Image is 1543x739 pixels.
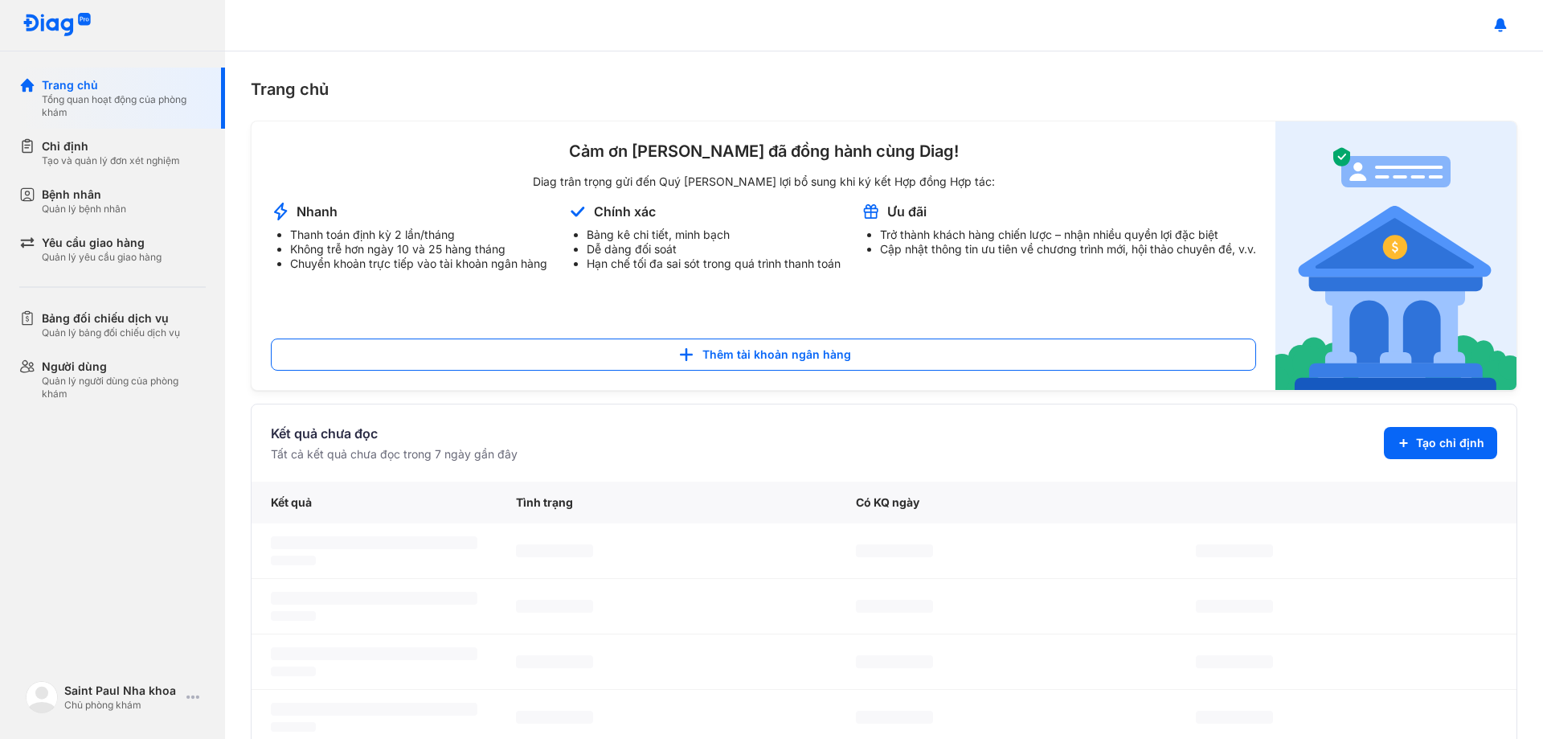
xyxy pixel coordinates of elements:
span: ‌ [271,667,316,676]
span: ‌ [516,655,593,668]
span: ‌ [271,611,316,621]
li: Chuyển khoản trực tiếp vào tài khoản ngân hàng [290,257,547,271]
button: Thêm tài khoản ngân hàng [271,339,1256,371]
li: Không trễ hơn ngày 10 và 25 hàng tháng [290,242,547,257]
div: Chính xác [594,203,656,220]
button: Tạo chỉ định [1384,427,1497,459]
div: Kết quả [252,482,497,523]
li: Trở thành khách hàng chiến lược – nhận nhiều quyền lợi đặc biệt [880,228,1256,242]
li: Bảng kê chi tiết, minh bạch [587,228,841,242]
span: ‌ [271,722,316,732]
span: ‌ [1196,655,1273,668]
li: Hạn chế tối đa sai sót trong quá trình thanh toán [587,257,841,271]
img: account-announcement [1275,121,1516,390]
div: Tạo và quản lý đơn xét nghiệm [42,154,180,167]
div: Yêu cầu giao hàng [42,235,162,251]
div: Nhanh [297,203,338,220]
div: Tình trạng [497,482,837,523]
span: ‌ [516,544,593,557]
img: logo [23,13,92,38]
span: ‌ [271,647,477,660]
div: Ưu đãi [887,203,927,220]
div: Người dùng [42,359,206,375]
li: Dễ dàng đối soát [587,242,841,257]
span: ‌ [856,544,933,557]
div: Trang chủ [251,77,1517,101]
span: ‌ [271,556,316,565]
div: Bệnh nhân [42,187,126,203]
div: Trang chủ [42,77,206,93]
span: ‌ [271,592,477,605]
span: ‌ [516,600,593,613]
div: Quản lý bảng đối chiếu dịch vụ [42,326,180,339]
img: account-announcement [861,202,881,221]
div: Tổng quan hoạt động của phòng khám [42,93,206,119]
img: account-announcement [567,202,587,221]
div: Chủ phòng khám [64,699,180,712]
span: ‌ [1196,600,1273,613]
img: account-announcement [271,202,290,221]
span: ‌ [856,711,933,724]
div: Có KQ ngày [837,482,1177,523]
div: Quản lý yêu cầu giao hàng [42,251,162,264]
li: Thanh toán định kỳ 2 lần/tháng [290,228,547,242]
div: Tất cả kết quả chưa đọc trong 7 ngày gần đây [271,446,518,462]
span: ‌ [856,600,933,613]
span: ‌ [516,711,593,724]
span: ‌ [1196,544,1273,557]
span: ‌ [271,536,477,549]
div: Quản lý bệnh nhân [42,203,126,216]
div: Diag trân trọng gửi đến Quý [PERSON_NAME] lợi bổ sung khi ký kết Hợp đồng Hợp tác: [271,174,1256,189]
span: ‌ [856,655,933,668]
span: ‌ [271,703,477,716]
span: ‌ [1196,711,1273,724]
div: Quản lý người dùng của phòng khám [42,375,206,400]
div: Chỉ định [42,138,180,154]
li: Cập nhật thông tin ưu tiên về chương trình mới, hội thảo chuyên đề, v.v. [880,242,1256,257]
div: Saint Paul Nha khoa [64,683,180,699]
span: Tạo chỉ định [1416,435,1484,451]
img: logo [26,681,58,713]
div: Cảm ơn [PERSON_NAME] đã đồng hành cùng Diag! [271,141,1256,162]
div: Kết quả chưa đọc [271,424,518,443]
div: Bảng đối chiếu dịch vụ [42,310,180,326]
